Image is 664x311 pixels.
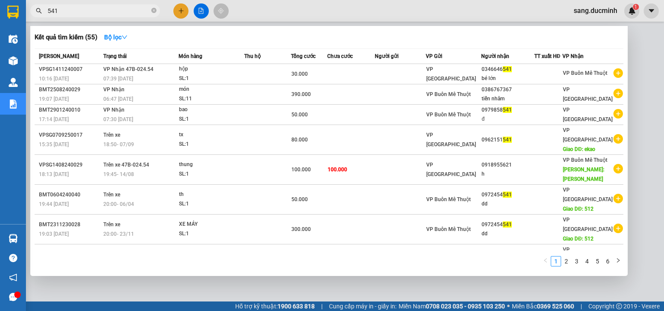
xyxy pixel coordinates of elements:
[482,199,533,208] div: dd
[103,76,133,82] span: 07:39 [DATE]
[503,221,512,228] span: 541
[179,130,244,140] div: tx
[60,58,66,64] span: environment
[103,201,134,207] span: 20:00 - 06/04
[482,190,533,199] div: 0972454
[244,53,261,59] span: Thu hộ
[9,99,18,109] img: solution-icon
[613,164,623,173] span: plus-circle
[97,30,134,44] button: Bộ lọcdown
[179,170,244,179] div: SL: 1
[179,199,244,209] div: SL: 1
[179,64,244,74] div: hộp
[426,226,471,232] span: VP Buôn Mê Thuột
[39,141,69,147] span: 15:35 [DATE]
[327,53,353,59] span: Chưa cước
[4,4,125,21] li: [PERSON_NAME]
[593,256,602,266] a: 5
[179,85,244,94] div: món
[482,94,533,103] div: tiến nhâm
[39,116,69,122] span: 17:14 [DATE]
[563,87,613,102] span: VP [GEOGRAPHIC_DATA]
[503,66,512,72] span: 541
[39,53,79,59] span: [PERSON_NAME]
[613,134,623,144] span: plus-circle
[426,112,471,118] span: VP Buôn Mê Thuột
[613,256,623,266] button: right
[291,91,311,97] span: 390.000
[563,146,595,152] span: Giao DĐ: ekao
[551,256,561,266] a: 1
[563,206,594,212] span: Giao DĐ: 512
[482,220,533,229] div: 0972454
[563,217,613,232] span: VP [GEOGRAPHIC_DATA]
[482,74,533,83] div: bé lớn
[503,192,512,198] span: 541
[603,256,613,266] li: 6
[563,167,604,182] span: [PERSON_NAME]: [PERSON_NAME]
[291,167,311,173] span: 100.000
[103,221,120,228] span: Trên xe
[39,190,101,199] div: BMT0604240040
[543,258,548,263] span: left
[103,162,149,168] span: Trên xe 47B-024.54
[103,66,153,72] span: VP Nhận 47B-024.54
[562,53,584,59] span: VP Nhận
[482,115,533,124] div: đ
[616,258,621,263] span: right
[179,115,244,124] div: SL: 1
[482,135,533,144] div: 0962151
[48,6,150,16] input: Tìm tên, số ĐT hoặc mã đơn
[563,157,607,163] span: VP Buôn Mê Thuột
[540,256,551,266] button: left
[151,8,156,13] span: close-circle
[291,137,308,143] span: 80.000
[582,256,592,266] a: 4
[561,256,571,266] li: 2
[482,250,533,259] div: 0972454
[179,74,244,83] div: SL: 1
[563,247,613,262] span: VP [GEOGRAPHIC_DATA]
[291,112,308,118] span: 50.000
[9,254,17,262] span: question-circle
[39,85,101,94] div: BMT2508240029
[572,256,581,266] a: 3
[9,56,18,65] img: warehouse-icon
[103,171,134,177] span: 19:45 - 14/08
[613,194,623,203] span: plus-circle
[179,229,244,239] div: SL: 1
[9,35,18,44] img: warehouse-icon
[540,256,551,266] li: Previous Page
[39,171,69,177] span: 18:13 [DATE]
[179,105,244,115] div: bao
[426,162,476,177] span: VP [GEOGRAPHIC_DATA]
[103,141,134,147] span: 18:50 - 07/09
[291,226,311,232] span: 300.000
[291,71,308,77] span: 30.000
[563,127,613,143] span: VP [GEOGRAPHIC_DATA]
[534,53,561,59] span: TT xuất HĐ
[563,70,607,76] span: VP Buôn Mê Thuột
[482,65,533,74] div: 0346646
[179,190,244,199] div: th
[103,53,127,59] span: Trạng thái
[104,34,128,41] strong: Bộ lọc
[562,256,571,266] a: 2
[179,160,244,170] div: thung
[39,220,101,229] div: BMT2311230028
[39,131,101,140] div: VPSG0709250017
[39,250,101,259] div: BMT1006230031
[35,33,97,42] h3: Kết quả tìm kiếm ( 55 )
[39,160,101,170] div: VPSG1408240029
[613,256,623,266] li: Next Page
[426,53,442,59] span: VP Gửi
[426,132,476,147] span: VP [GEOGRAPHIC_DATA]
[613,89,623,98] span: plus-circle
[39,231,69,237] span: 19:03 [DATE]
[482,106,533,115] div: 0979858
[503,107,512,113] span: 541
[103,192,120,198] span: Trên xe
[375,53,399,59] span: Người gửi
[179,220,244,229] div: XE MÁY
